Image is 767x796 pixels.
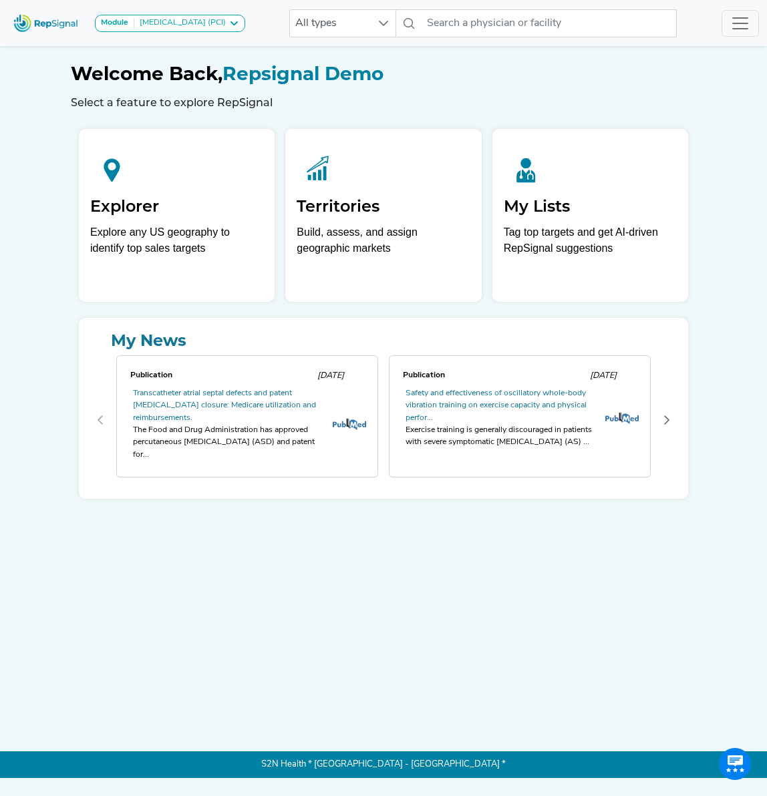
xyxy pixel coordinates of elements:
div: The Food and Drug Administration has approved percutaneous [MEDICAL_DATA] (ASD) and patent for... [133,424,321,461]
span: Publication [403,371,445,379]
p: Build, assess, and assign geographic markets [297,224,470,264]
span: [DATE] [590,371,617,380]
a: Safety and effectiveness of oscillatory whole-body vibration training on exercise capacity and ph... [406,389,587,422]
span: All types [290,10,370,37]
p: Tag top targets and get AI-driven RepSignal suggestions [504,224,677,264]
h2: Territories [297,197,470,216]
img: pubmed_logo.fab3c44c.png [605,412,639,424]
h2: My Lists [504,197,677,216]
div: Exercise training is generally discouraged in patients with severe symptomatic [MEDICAL_DATA] (AS... [406,424,593,449]
input: Search a physician or facility [422,9,677,37]
h2: Explorer [90,197,263,216]
div: Explore any US geography to identify top sales targets [90,224,263,256]
span: [DATE] [317,371,344,380]
a: Transcatheter atrial septal defects and patent [MEDICAL_DATA] closure: Medicare utilization and r... [133,389,316,422]
h6: Select a feature to explore RepSignal [71,96,696,109]
a: ExplorerExplore any US geography to identify top sales targets [79,129,275,302]
button: Next Page [656,409,677,431]
button: Module[MEDICAL_DATA] (PCI) [95,15,245,32]
div: [MEDICAL_DATA] (PCI) [134,18,226,29]
a: My ListsTag top targets and get AI-driven RepSignal suggestions [492,129,688,302]
strong: Module [101,19,128,27]
span: Publication [130,371,172,379]
div: 1 [383,353,656,488]
div: 0 [111,353,383,488]
img: pubmed_logo.fab3c44c.png [333,418,366,430]
a: My News [90,329,677,353]
button: Toggle navigation [722,10,759,37]
h1: Repsignal Demo [71,63,696,85]
a: TerritoriesBuild, assess, and assign geographic markets [285,129,481,302]
p: S2N Health * [GEOGRAPHIC_DATA] - [GEOGRAPHIC_DATA] * [71,751,696,778]
span: Welcome Back, [71,62,222,85]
